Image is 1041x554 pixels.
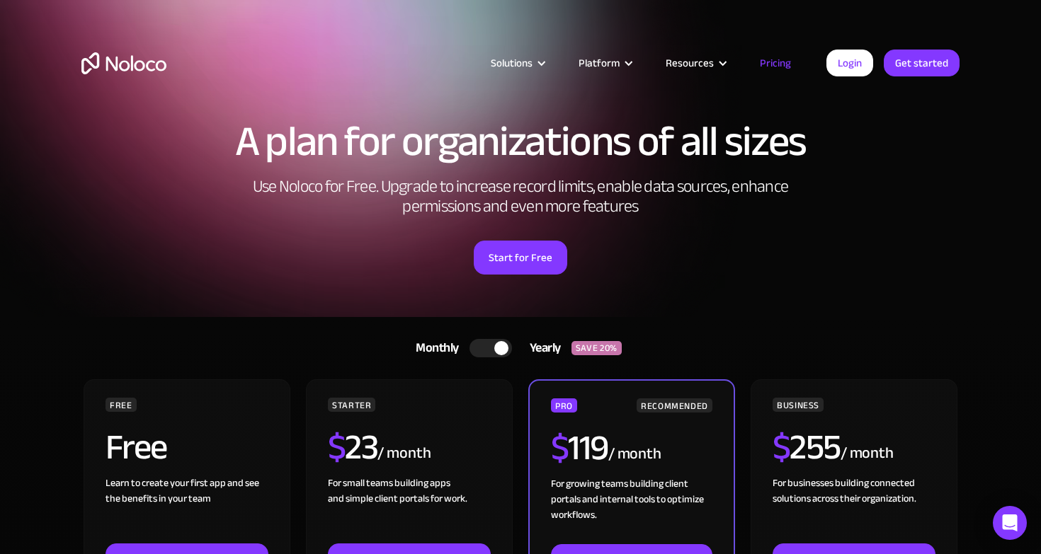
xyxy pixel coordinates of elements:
div: / month [608,443,661,466]
a: Get started [884,50,960,76]
div: Monthly [398,337,470,359]
div: For growing teams building client portals and internal tools to optimize workflows. [551,476,712,544]
div: Learn to create your first app and see the benefits in your team ‍ [106,475,268,543]
div: BUSINESS [773,398,824,412]
a: Start for Free [474,241,567,275]
a: home [81,52,166,74]
div: Solutions [491,54,533,72]
div: For small teams building apps and simple client portals for work. ‍ [328,475,491,543]
div: Platform [561,54,648,72]
div: Platform [579,54,620,72]
div: Resources [648,54,742,72]
div: / month [841,442,894,465]
div: Open Intercom Messenger [993,506,1027,540]
div: PRO [551,398,577,412]
h2: 119 [551,430,608,466]
div: Yearly [512,337,571,359]
h2: Use Noloco for Free. Upgrade to increase record limits, enable data sources, enhance permissions ... [237,177,804,217]
h2: 23 [328,429,378,465]
div: / month [377,442,431,465]
div: Solutions [473,54,561,72]
div: Resources [666,54,714,72]
div: RECOMMENDED [637,398,712,412]
div: SAVE 20% [571,341,622,355]
h1: A plan for organizations of all sizes [81,120,960,163]
a: Pricing [742,54,809,72]
div: FREE [106,398,137,412]
span: $ [551,415,569,481]
div: STARTER [328,398,375,412]
h2: 255 [773,429,841,465]
span: $ [328,414,346,480]
a: Login [826,50,873,76]
span: $ [773,414,790,480]
div: For businesses building connected solutions across their organization. ‍ [773,475,935,543]
h2: Free [106,429,167,465]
